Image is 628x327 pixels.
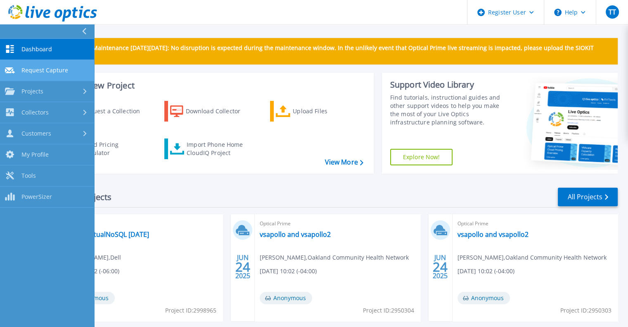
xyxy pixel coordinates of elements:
[165,306,216,315] span: Project ID: 2998965
[608,9,616,15] span: TT
[260,253,409,262] span: [PERSON_NAME] , Oakland Community Health Network
[59,81,363,90] h3: Start a New Project
[164,101,256,122] a: Download Collector
[59,101,151,122] a: Request a Collection
[270,101,362,122] a: Upload Files
[59,138,151,159] a: Cloud Pricing Calculator
[21,151,49,158] span: My Profile
[62,219,218,228] span: Optical Prime
[260,230,331,239] a: vsapollo and vsapollo2
[235,263,250,270] span: 24
[457,267,514,276] span: [DATE] 10:02 (-04:00)
[457,292,510,304] span: Anonymous
[21,172,36,179] span: Tools
[390,79,509,90] div: Support Video Library
[21,88,43,95] span: Projects
[81,141,147,157] div: Cloud Pricing Calculator
[457,219,613,228] span: Optical Prime
[186,103,252,119] div: Download Collector
[62,45,611,58] p: Scheduled Maintenance [DATE][DATE]: No disruption is expected during the maintenance window. In t...
[457,230,528,239] a: vsapollo and vsapollo2
[293,103,359,119] div: Upload Files
[432,252,448,282] div: JUN 2025
[390,93,509,127] div: Find tutorials, instructional guides and other support videos to help you make the most of your L...
[21,67,68,74] span: Request Capture
[260,292,312,304] span: Anonymous
[21,193,52,200] span: PowerSizer
[21,130,51,137] span: Customers
[560,306,611,315] span: Project ID: 2950303
[21,109,49,116] span: Collectors
[82,103,148,119] div: Request a Collection
[187,141,251,157] div: Import Phone Home CloudIQ Project
[363,306,414,315] span: Project ID: 2950304
[62,230,149,239] a: NAMKEVirtualNoSQL [DATE]
[558,188,618,206] a: All Projects
[260,267,317,276] span: [DATE] 10:02 (-04:00)
[433,263,448,270] span: 24
[21,45,52,53] span: Dashboard
[260,219,415,228] span: Optical Prime
[235,252,251,282] div: JUN 2025
[390,149,453,165] a: Explore Now!
[325,158,363,166] a: View More
[457,253,607,262] span: [PERSON_NAME] , Oakland Community Health Network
